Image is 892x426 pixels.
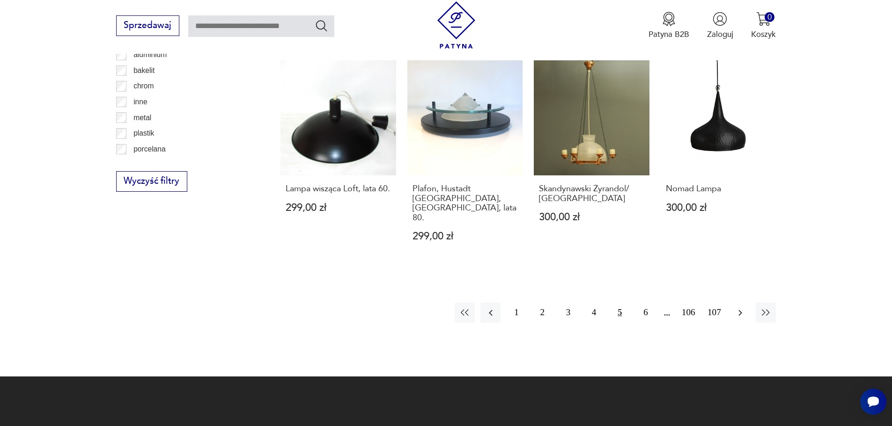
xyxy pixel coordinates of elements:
[704,303,724,323] button: 107
[635,303,656,323] button: 6
[707,29,733,40] p: Zaloguj
[649,12,689,40] a: Ikona medaluPatyna B2B
[534,60,649,263] a: Skandynawski Żyrandol/ ŚwiecznikSkandynawski Żyrandol/ [GEOGRAPHIC_DATA]300,00 zł
[280,60,396,263] a: Lampa wisząca Loft, lata 60.Lampa wisząca Loft, lata 60.299,00 zł
[765,12,774,22] div: 0
[133,143,166,155] p: porcelana
[133,65,155,77] p: bakelit
[751,12,776,40] button: 0Koszyk
[532,303,553,323] button: 2
[133,80,154,92] p: chrom
[751,29,776,40] p: Koszyk
[413,184,518,223] h3: Plafon, Hustadt [GEOGRAPHIC_DATA], [GEOGRAPHIC_DATA], lata 80.
[707,12,733,40] button: Zaloguj
[649,29,689,40] p: Patyna B2B
[678,303,699,323] button: 106
[539,184,644,203] h3: Skandynawski Żyrandol/ [GEOGRAPHIC_DATA]
[506,303,526,323] button: 1
[662,12,676,26] img: Ikona medalu
[133,159,157,171] p: porcelit
[315,19,328,32] button: Szukaj
[413,231,518,241] p: 299,00 zł
[539,212,644,222] p: 300,00 zł
[666,184,771,194] h3: Nomad Lampa
[133,49,167,61] p: aluminium
[133,127,154,139] p: plastik
[756,12,771,26] img: Ikona koszyka
[666,203,771,213] p: 300,00 zł
[116,15,179,36] button: Sprzedawaj
[286,203,391,213] p: 299,00 zł
[584,303,604,323] button: 4
[286,184,391,194] h3: Lampa wisząca Loft, lata 60.
[860,389,886,415] iframe: Smartsupp widget button
[116,171,187,192] button: Wyczyść filtry
[649,12,689,40] button: Patyna B2B
[433,1,480,49] img: Patyna - sklep z meblami i dekoracjami vintage
[133,112,151,124] p: metal
[713,12,727,26] img: Ikonka użytkownika
[661,60,776,263] a: Nomad LampaNomad Lampa300,00 zł
[133,96,147,108] p: inne
[610,303,630,323] button: 5
[407,60,523,263] a: Plafon, Hustadt Leuchten, Niemcy, lata 80.Plafon, Hustadt [GEOGRAPHIC_DATA], [GEOGRAPHIC_DATA], l...
[116,22,179,30] a: Sprzedawaj
[558,303,578,323] button: 3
